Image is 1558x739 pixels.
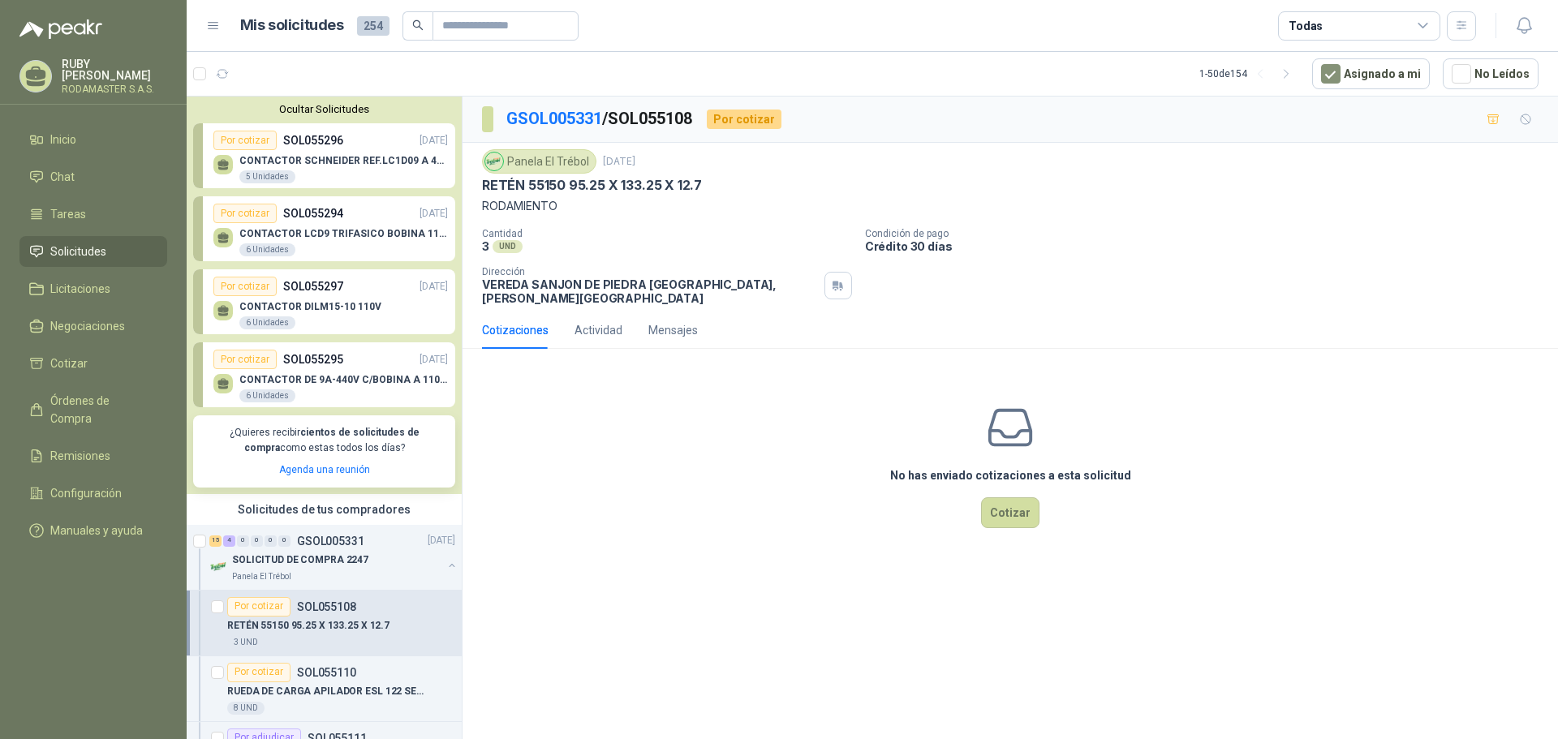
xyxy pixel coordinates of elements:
button: Ocultar Solicitudes [193,103,455,115]
div: 1 - 50 de 154 [1199,61,1299,87]
p: Cantidad [482,228,852,239]
p: [DATE] [603,154,635,170]
a: Inicio [19,124,167,155]
p: SOLICITUD DE COMPRA 2247 [232,552,368,568]
div: Por cotizar [213,277,277,296]
a: Órdenes de Compra [19,385,167,434]
div: Por cotizar [227,663,291,682]
div: 3 UND [227,636,265,649]
div: 0 [251,535,263,547]
p: RETÉN 55150 95.25 X 133.25 X 12.7 [227,618,389,634]
a: Por cotizarSOL055294[DATE] CONTACTOR LCD9 TRIFASICO BOBINA 110V VAC6 Unidades [193,196,455,261]
span: Chat [50,168,75,186]
p: VEREDA SANJON DE PIEDRA [GEOGRAPHIC_DATA] , [PERSON_NAME][GEOGRAPHIC_DATA] [482,277,818,305]
p: [DATE] [420,133,448,148]
a: Por cotizarSOL055295[DATE] CONTACTOR DE 9A-440V C/BOBINA A 110V - LC1D106 Unidades [193,342,455,407]
div: Ocultar SolicitudesPor cotizarSOL055296[DATE] CONTACTOR SCHNEIDER REF.LC1D09 A 440V AC5 UnidadesP... [187,97,462,494]
p: CONTACTOR DILM15-10 110V [239,301,381,312]
div: 5 Unidades [239,170,295,183]
button: Asignado a mi [1312,58,1430,89]
a: 15 4 0 0 0 0 GSOL005331[DATE] Company LogoSOLICITUD DE COMPRA 2247Panela El Trébol [209,531,458,583]
div: Por cotizar [213,204,277,223]
div: Solicitudes de tus compradores [187,494,462,525]
p: GSOL005331 [297,535,364,547]
div: Todas [1289,17,1323,35]
p: CONTACTOR DE 9A-440V C/BOBINA A 110V - LC1D10 [239,374,448,385]
a: Remisiones [19,440,167,471]
span: Remisiones [50,447,110,465]
p: / SOL055108 [506,106,694,131]
p: RODAMASTER S.A.S. [62,84,167,94]
p: RODAMIENTO [482,197,1539,215]
p: Condición de pago [865,228,1552,239]
a: Por cotizarSOL055296[DATE] CONTACTOR SCHNEIDER REF.LC1D09 A 440V AC5 Unidades [193,123,455,188]
p: Dirección [482,266,818,277]
p: [DATE] [420,352,448,367]
span: 254 [357,16,389,36]
p: Panela El Trébol [232,570,291,583]
div: 0 [237,535,249,547]
p: ¿Quieres recibir como estas todos los días? [203,425,445,456]
a: Cotizar [19,348,167,379]
div: 15 [209,535,222,547]
h1: Mis solicitudes [240,14,344,37]
p: RUEDA DE CARGA APILADOR ESL 122 SERIE [227,684,429,699]
a: Configuración [19,478,167,509]
h3: No has enviado cotizaciones a esta solicitud [890,466,1131,484]
img: Company Logo [209,557,229,577]
p: RUBY [PERSON_NAME] [62,58,167,81]
div: Por cotizar [213,350,277,369]
p: [DATE] [428,533,455,548]
div: 0 [278,535,291,547]
div: 0 [265,535,277,547]
div: Mensajes [648,321,698,339]
a: Chat [19,161,167,192]
p: [DATE] [420,279,448,294]
img: Company Logo [485,153,503,170]
a: Manuales y ayuda [19,515,167,546]
p: CONTACTOR LCD9 TRIFASICO BOBINA 110V VAC [239,228,448,239]
div: Por cotizar [213,131,277,150]
p: [DATE] [420,206,448,221]
div: Por cotizar [707,110,781,129]
span: Cotizar [50,354,88,372]
a: Tareas [19,199,167,230]
p: SOL055110 [297,667,356,678]
span: search [412,19,424,31]
a: Por cotizarSOL055110RUEDA DE CARGA APILADOR ESL 122 SERIE8 UND [187,656,462,722]
p: SOL055294 [283,204,343,222]
span: Órdenes de Compra [50,392,152,428]
span: Configuración [50,484,122,502]
span: Manuales y ayuda [50,522,143,539]
div: 6 Unidades [239,389,295,402]
p: CONTACTOR SCHNEIDER REF.LC1D09 A 440V AC [239,155,448,166]
div: 8 UND [227,702,265,715]
a: Negociaciones [19,311,167,342]
a: Por cotizarSOL055297[DATE] CONTACTOR DILM15-10 110V6 Unidades [193,269,455,334]
p: SOL055295 [283,350,343,368]
div: UND [493,240,523,253]
div: Actividad [575,321,622,339]
button: No Leídos [1443,58,1539,89]
p: SOL055296 [283,131,343,149]
div: 4 [223,535,235,547]
a: Licitaciones [19,273,167,304]
span: Negociaciones [50,317,125,335]
p: RETÉN 55150 95.25 X 133.25 X 12.7 [482,177,702,194]
div: 6 Unidades [239,243,295,256]
a: Por cotizarSOL055108RETÉN 55150 95.25 X 133.25 X 12.73 UND [187,591,462,656]
a: GSOL005331 [506,109,602,128]
span: Tareas [50,205,86,223]
div: Por cotizar [227,597,291,617]
span: Inicio [50,131,76,148]
p: SOL055297 [283,277,343,295]
div: Panela El Trébol [482,149,596,174]
div: Cotizaciones [482,321,549,339]
img: Logo peakr [19,19,102,39]
div: 6 Unidades [239,316,295,329]
b: cientos de solicitudes de compra [244,427,420,453]
span: Licitaciones [50,280,110,298]
a: Agenda una reunión [279,464,370,475]
button: Cotizar [981,497,1039,528]
span: Solicitudes [50,243,106,260]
